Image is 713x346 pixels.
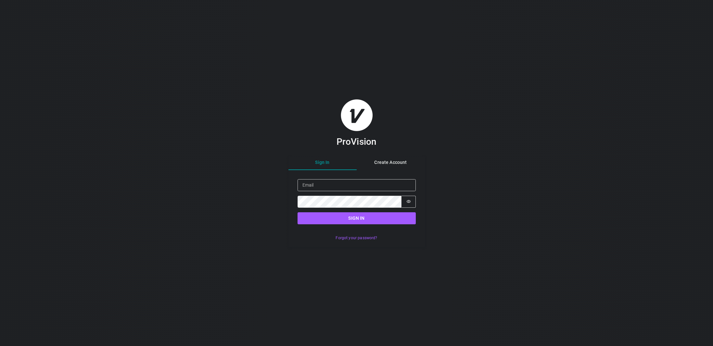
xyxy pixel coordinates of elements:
[288,156,357,170] button: Sign In
[337,136,376,147] h3: ProVision
[332,233,381,243] button: Forgot your password?
[401,196,416,208] button: Show password
[357,156,425,170] button: Create Account
[298,212,416,224] button: Sign in
[298,179,416,191] input: Email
